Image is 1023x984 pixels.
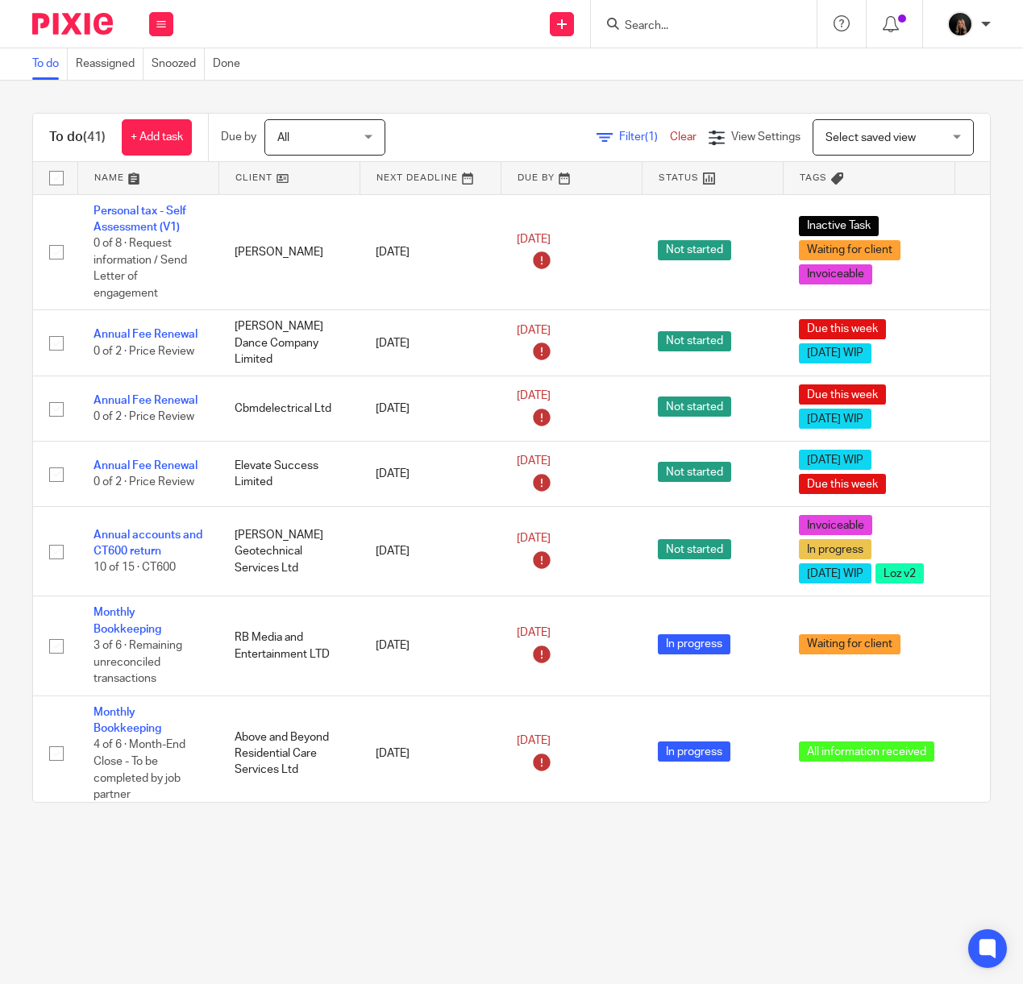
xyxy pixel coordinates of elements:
[360,507,501,596] td: [DATE]
[517,390,551,401] span: [DATE]
[947,11,973,37] img: 455A9867.jpg
[76,48,143,80] a: Reassigned
[360,695,501,812] td: [DATE]
[218,442,360,507] td: Elevate Success Limited
[799,343,871,363] span: [DATE] WIP
[32,13,113,35] img: Pixie
[731,131,801,143] span: View Settings
[799,450,871,470] span: [DATE] WIP
[623,19,768,34] input: Search
[360,442,501,507] td: [DATE]
[517,533,551,544] span: [DATE]
[517,627,551,638] span: [DATE]
[799,319,886,339] span: Due this week
[83,131,106,143] span: (41)
[875,563,924,583] span: Loz v2
[799,409,871,429] span: [DATE] WIP
[799,240,900,260] span: Waiting for client
[94,640,182,684] span: 3 of 6 · Remaining unreconciled transactions
[658,331,731,351] span: Not started
[218,376,360,442] td: Cbmdelectrical Ltd
[152,48,205,80] a: Snoozed
[277,132,289,143] span: All
[799,216,879,236] span: Inactive Task
[94,412,194,423] span: 0 of 2 · Price Review
[94,563,176,574] span: 10 of 15 · CT600
[658,462,731,482] span: Not started
[799,474,886,494] span: Due this week
[122,119,192,156] a: + Add task
[218,310,360,376] td: [PERSON_NAME] Dance Company Limited
[32,48,68,80] a: To do
[360,376,501,442] td: [DATE]
[94,460,198,471] a: Annual Fee Renewal
[799,634,900,654] span: Waiting for client
[645,131,658,143] span: (1)
[218,596,360,695] td: RB Media and Entertainment LTD
[517,234,551,245] span: [DATE]
[799,741,934,762] span: All information received
[799,264,872,284] span: Invoiceable
[94,707,161,734] a: Monthly Bookkeeping
[218,695,360,812] td: Above and Beyond Residential Care Services Ltd
[517,455,551,467] span: [DATE]
[94,607,161,634] a: Monthly Bookkeeping
[517,735,551,746] span: [DATE]
[360,194,501,310] td: [DATE]
[619,131,670,143] span: Filter
[360,596,501,695] td: [DATE]
[658,539,731,559] span: Not started
[799,515,872,535] span: Invoiceable
[658,741,730,762] span: In progress
[94,395,198,406] a: Annual Fee Renewal
[825,132,916,143] span: Select saved view
[218,507,360,596] td: [PERSON_NAME] Geotechnical Services Ltd
[94,238,187,299] span: 0 of 8 · Request information / Send Letter of engagement
[94,740,185,801] span: 4 of 6 · Month-End Close - To be completed by job partner
[94,206,186,233] a: Personal tax - Self Assessment (V1)
[799,384,886,405] span: Due this week
[658,240,731,260] span: Not started
[658,397,731,417] span: Not started
[670,131,697,143] a: Clear
[799,563,871,583] span: [DATE] WIP
[49,129,106,146] h1: To do
[800,173,827,182] span: Tags
[360,310,501,376] td: [DATE]
[658,634,730,654] span: In progress
[218,194,360,310] td: [PERSON_NAME]
[94,477,194,488] span: 0 of 2 · Price Review
[799,539,871,559] span: In progress
[94,346,194,357] span: 0 of 2 · Price Review
[94,529,202,557] a: Annual accounts and CT600 return
[517,325,551,336] span: [DATE]
[221,129,256,145] p: Due by
[94,329,198,340] a: Annual Fee Renewal
[213,48,248,80] a: Done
